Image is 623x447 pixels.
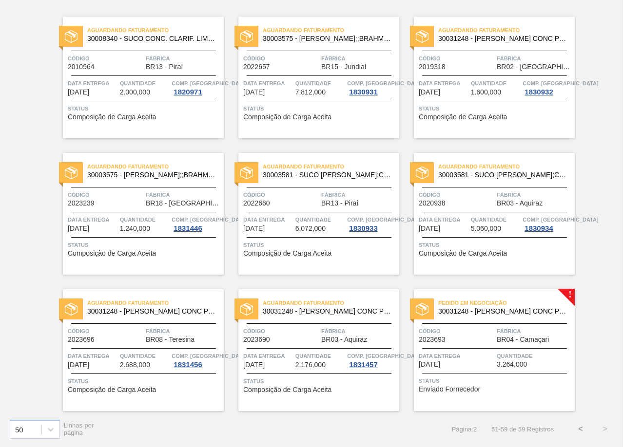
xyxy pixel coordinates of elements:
[65,167,78,179] img: status
[419,351,494,361] span: Data entrega
[68,78,117,88] span: Data entrega
[438,298,575,308] span: Pedido em Negociação
[87,171,216,179] span: 30003575 - SUCO CONCENT LIMAO;;BRAHMA;BOMBONA 62KG;
[295,351,345,361] span: Quantidade
[172,351,247,361] span: Comp. Carga
[224,153,399,275] a: statusAguardando Faturamento30003581 - SUCO [PERSON_NAME];CLARIFIC.C/SO2;PEPSI;Código2022660Fábri...
[321,190,397,200] span: Fábrica
[263,298,399,308] span: Aguardando Faturamento
[243,250,331,257] span: Composição de Carga Aceita
[120,89,150,96] span: 2.000,000
[172,78,221,96] a: Comp. [GEOGRAPHIC_DATA]1820971
[419,376,572,386] span: Status
[48,289,224,411] a: statusAguardando Faturamento30031248 - [PERSON_NAME] CONC PRESV 63 5 KGCódigo2023696FábricaBR08 -...
[120,225,150,232] span: 1.240,000
[87,162,224,171] span: Aguardando Faturamento
[347,215,397,232] a: Comp. [GEOGRAPHIC_DATA]1830933
[68,336,95,343] span: 2023696
[568,417,593,441] button: <
[295,361,326,369] span: 2.176,000
[65,30,78,43] img: status
[321,336,367,343] span: BR03 - Aquiraz
[120,78,170,88] span: Quantidade
[243,351,293,361] span: Data entrega
[295,215,345,224] span: Quantidade
[243,336,270,343] span: 2023690
[295,89,326,96] span: 7.812,000
[491,426,554,433] span: 51 - 59 de 59 Registros
[399,289,575,411] a: !statusPedido em Negociação30031248 - [PERSON_NAME] CONC PRESV 63 5 KGCódigo2023693FábricaBR04 - ...
[419,104,572,113] span: Status
[321,200,358,207] span: BR13 - Piraí
[243,63,270,71] span: 2022657
[65,303,78,316] img: status
[416,30,428,43] img: status
[593,417,617,441] button: >
[68,351,117,361] span: Data entrega
[263,171,391,179] span: 30003581 - SUCO CONCENT LIMAO;CLARIFIC.C/SO2;PEPSI;
[15,425,23,433] div: 50
[243,225,265,232] span: 01/10/2025
[419,200,446,207] span: 2020938
[419,190,494,200] span: Código
[68,200,95,207] span: 2023239
[68,240,221,250] span: Status
[68,113,156,121] span: Composição de Carga Aceita
[471,89,501,96] span: 1.600,000
[120,215,170,224] span: Quantidade
[172,215,221,232] a: Comp. [GEOGRAPHIC_DATA]1831446
[240,30,253,43] img: status
[68,326,143,336] span: Código
[419,225,440,232] span: 02/10/2025
[497,54,572,63] span: Fábrica
[523,215,572,232] a: Comp. [GEOGRAPHIC_DATA]1830934
[523,78,598,88] span: Comp. Carga
[224,289,399,411] a: statusAguardando Faturamento30031248 - [PERSON_NAME] CONC PRESV 63 5 KGCódigo2023690FábricaBR03 -...
[347,361,379,369] div: 1831457
[240,167,253,179] img: status
[452,426,477,433] span: Página : 2
[321,63,367,71] span: BR15 - Jundiaí
[240,303,253,316] img: status
[243,361,265,369] span: 20/10/2025
[347,78,397,96] a: Comp. [GEOGRAPHIC_DATA]1830931
[243,386,331,393] span: Composição de Carga Aceita
[497,326,572,336] span: Fábrica
[120,351,170,361] span: Quantidade
[243,78,293,88] span: Data entrega
[416,167,428,179] img: status
[295,78,345,88] span: Quantidade
[68,190,143,200] span: Código
[243,200,270,207] span: 2022660
[68,250,156,257] span: Composição de Carga Aceita
[497,361,527,368] span: 3.264,000
[523,88,555,96] div: 1830932
[497,336,549,343] span: BR04 - Camaçari
[497,351,572,361] span: Quantidade
[471,215,521,224] span: Quantidade
[263,162,399,171] span: Aguardando Faturamento
[68,225,89,232] span: 30/09/2025
[243,104,397,113] span: Status
[438,35,567,42] span: 30031248 - SUCO LARANJA CONC PRESV 63 5 KG
[68,54,143,63] span: Código
[347,215,423,224] span: Comp. Carga
[399,153,575,275] a: statusAguardando Faturamento30003581 - SUCO [PERSON_NAME];CLARIFIC.C/SO2;PEPSI;Código2020938Fábri...
[87,298,224,308] span: Aguardando Faturamento
[416,303,428,316] img: status
[68,361,89,369] span: 13/10/2025
[68,386,156,393] span: Composição de Carga Aceita
[68,89,89,96] span: 26/09/2025
[295,225,326,232] span: 6.072,000
[419,63,446,71] span: 2019318
[263,308,391,315] span: 30031248 - SUCO LARANJA CONC PRESV 63 5 KG
[321,54,397,63] span: Fábrica
[419,361,440,368] span: 21/10/2025
[497,190,572,200] span: Fábrica
[172,78,247,88] span: Comp. Carga
[48,153,224,275] a: statusAguardando Faturamento30003575 - [PERSON_NAME];;BRAHMA;BOMBONA 62KG;Código2023239FábricaBR1...
[243,190,319,200] span: Código
[172,224,204,232] div: 1831446
[243,89,265,96] span: 26/09/2025
[347,351,397,369] a: Comp. [GEOGRAPHIC_DATA]1831457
